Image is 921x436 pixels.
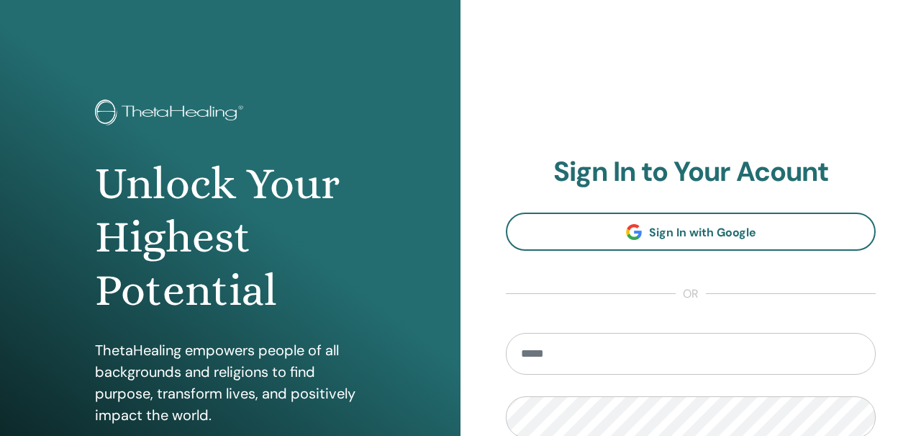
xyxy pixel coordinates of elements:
[506,156,876,189] h2: Sign In to Your Acount
[95,339,366,426] p: ThetaHealing empowers people of all backgrounds and religions to find purpose, transform lives, a...
[676,285,706,303] span: or
[506,213,876,251] a: Sign In with Google
[649,225,756,240] span: Sign In with Google
[95,157,366,318] h1: Unlock Your Highest Potential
